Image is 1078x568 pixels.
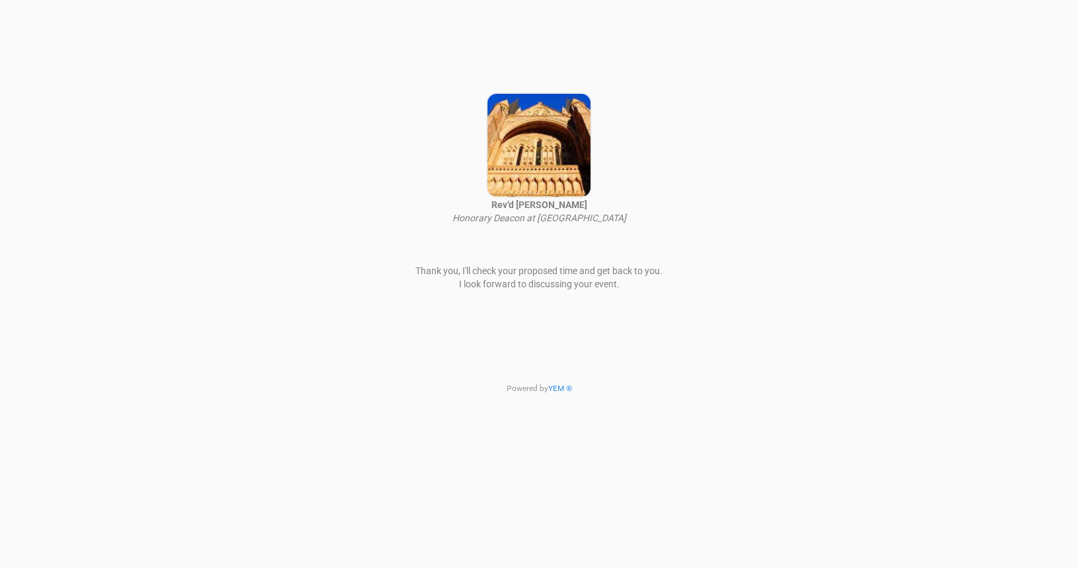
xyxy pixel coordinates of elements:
[452,213,626,223] i: Honorary Deacon at [GEOGRAPHIC_DATA]
[548,384,572,393] a: YEM ®
[486,92,592,198] img: StJohns2.jpg
[374,264,704,291] p: Thank you, I'll check your proposed time and get back to you. I look forward to discussing your e...
[491,199,587,210] strong: Rev’d [PERSON_NAME]
[374,383,704,394] p: Powered by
